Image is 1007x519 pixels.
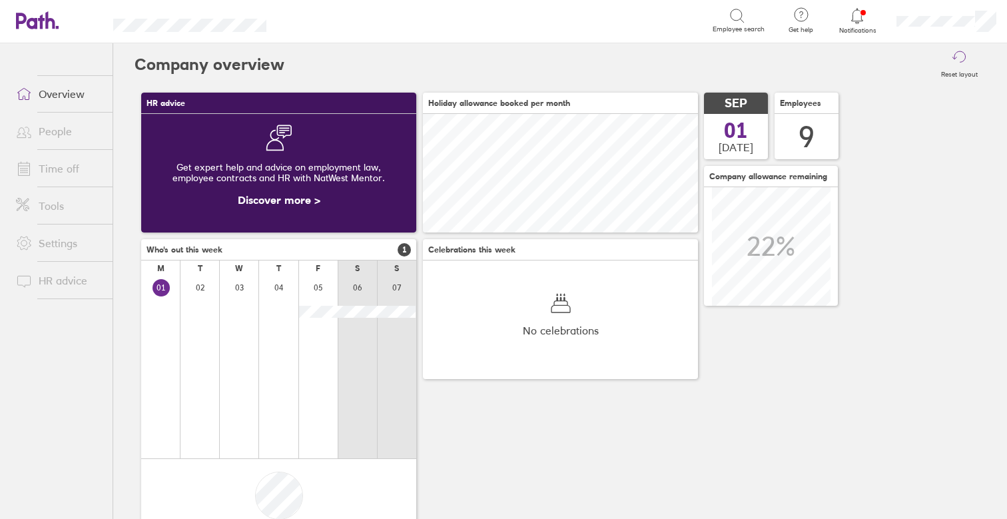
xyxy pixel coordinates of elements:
span: Celebrations this week [428,245,515,255]
span: 1 [398,243,411,257]
a: Discover more > [238,193,320,207]
a: HR advice [5,267,113,294]
a: People [5,118,113,145]
div: T [276,264,281,273]
div: Get expert help and advice on employment law, employee contracts and HR with NatWest Mentor. [152,151,406,194]
a: Settings [5,230,113,257]
span: Employees [780,99,821,108]
div: M [157,264,165,273]
div: T [198,264,202,273]
div: F [316,264,320,273]
span: Notifications [836,27,879,35]
h2: Company overview [135,43,284,86]
span: Who's out this week [147,245,222,255]
div: S [355,264,360,273]
a: Tools [5,193,113,219]
button: Reset layout [933,43,986,86]
div: Search [302,14,336,26]
span: SEP [725,97,747,111]
span: 01 [724,120,748,141]
div: 9 [799,120,815,154]
span: No celebrations [523,324,599,336]
div: W [235,264,243,273]
span: Company allowance remaining [709,172,827,181]
a: Overview [5,81,113,107]
span: Employee search [713,25,765,33]
span: Get help [779,26,823,34]
a: Notifications [836,7,879,35]
span: [DATE] [719,141,753,153]
label: Reset layout [933,67,986,79]
a: Time off [5,155,113,182]
div: S [394,264,399,273]
span: Holiday allowance booked per month [428,99,570,108]
span: HR advice [147,99,185,108]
